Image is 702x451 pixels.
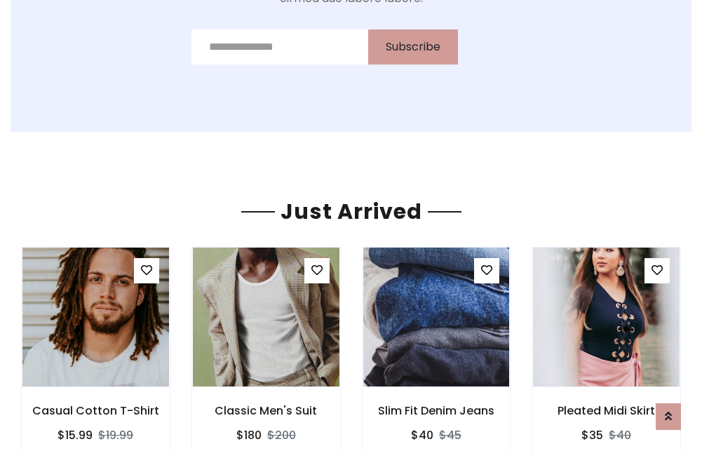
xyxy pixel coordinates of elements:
[363,404,511,417] h6: Slim Fit Denim Jeans
[236,429,262,442] h6: $180
[192,404,340,417] h6: Classic Men's Suit
[22,404,170,417] h6: Casual Cotton T-Shirt
[58,429,93,442] h6: $15.99
[439,427,461,443] del: $45
[275,196,428,227] span: Just Arrived
[609,427,631,443] del: $40
[532,404,680,417] h6: Pleated Midi Skirt
[267,427,296,443] del: $200
[411,429,433,442] h6: $40
[368,29,458,65] button: Subscribe
[98,427,133,443] del: $19.99
[581,429,603,442] h6: $35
